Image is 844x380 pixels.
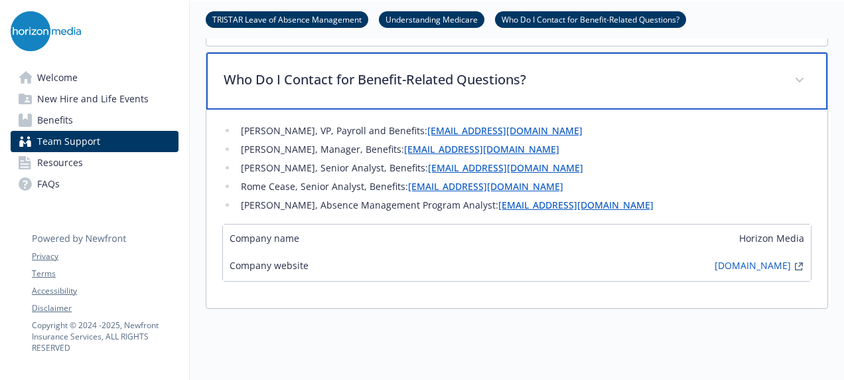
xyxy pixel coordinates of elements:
[237,123,811,139] li: [PERSON_NAME], VP, Payroll and Benefits:
[408,180,563,193] a: [EMAIL_ADDRESS][DOMAIN_NAME]
[224,70,778,90] p: Who Do I Contact for Benefit-Related Questions?
[11,88,178,110] a: New Hire and Life Events
[715,258,791,274] a: [DOMAIN_NAME]
[428,161,583,174] a: [EMAIL_ADDRESS][DOMAIN_NAME]
[495,13,686,25] a: Who Do I Contact for Benefit-Related Questions?
[230,258,309,274] span: Company website
[37,67,78,88] span: Welcome
[37,131,100,152] span: Team Support
[206,13,368,25] a: TRISTAR Leave of Absence Management
[237,197,811,213] li: [PERSON_NAME], Absence Management Program Analyst:
[32,268,178,280] a: Terms
[32,302,178,314] a: Disclaimer
[237,142,811,157] li: [PERSON_NAME], Manager, Benefits:
[11,173,178,195] a: FAQs
[37,173,60,195] span: FAQs
[791,258,807,274] a: external
[237,160,811,176] li: [PERSON_NAME], Senior Analyst, Benefits:
[206,52,827,110] div: Who Do I Contact for Benefit-Related Questions?
[404,143,559,155] a: [EMAIL_ADDRESS][DOMAIN_NAME]
[230,231,299,245] span: Company name
[11,131,178,152] a: Team Support
[739,231,804,245] span: Horizon Media
[11,152,178,173] a: Resources
[32,250,178,262] a: Privacy
[379,13,484,25] a: Understanding Medicare
[37,110,73,131] span: Benefits
[32,320,178,353] p: Copyright © 2024 - 2025 , Newfront Insurance Services, ALL RIGHTS RESERVED
[11,67,178,88] a: Welcome
[37,152,83,173] span: Resources
[498,199,654,211] a: [EMAIL_ADDRESS][DOMAIN_NAME]
[427,124,583,137] a: [EMAIL_ADDRESS][DOMAIN_NAME]
[237,179,811,195] li: Rome Cease, Senior Analyst, Benefits:
[37,88,149,110] span: New Hire and Life Events
[32,285,178,297] a: Accessibility
[11,110,178,131] a: Benefits
[206,110,827,308] div: Who Do I Contact for Benefit-Related Questions?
